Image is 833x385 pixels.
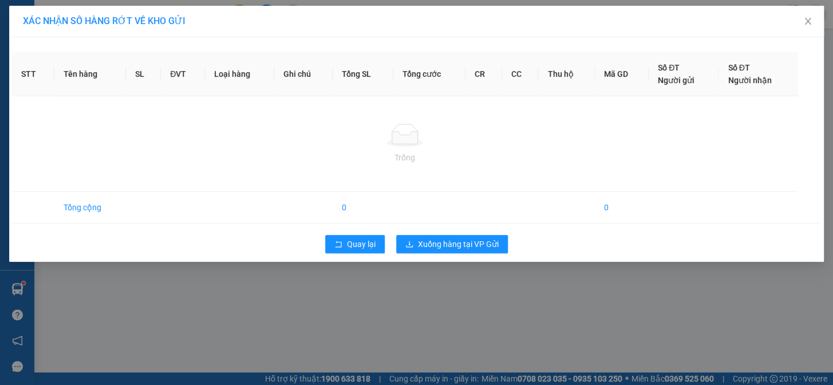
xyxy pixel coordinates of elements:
th: Thu hộ [538,52,594,96]
span: Xuống hàng tại VP Gửi [418,238,499,250]
button: downloadXuống hàng tại VP Gửi [396,235,508,253]
th: ĐVT [161,52,205,96]
th: STT [12,52,54,96]
span: Số ĐT [728,63,749,72]
span: rollback [334,240,342,249]
span: Người nhận [728,76,771,85]
th: Tên hàng [54,52,126,96]
span: Người gửi [658,76,694,85]
th: Ghi chú [274,52,333,96]
th: Loại hàng [205,52,274,96]
th: CC [502,52,539,96]
span: download [405,240,413,249]
th: Tổng SL [333,52,393,96]
th: Tổng cước [393,52,465,96]
span: close [803,17,812,26]
div: Trống [21,151,788,164]
span: Số ĐT [658,63,680,72]
span: XÁC NHẬN SỐ HÀNG RỚT VỀ KHO GỬI [23,15,185,26]
td: 0 [333,192,393,223]
td: 0 [595,192,649,223]
span: Quay lại [347,238,376,250]
th: Mã GD [595,52,649,96]
th: CR [465,52,502,96]
button: Close [792,6,824,38]
button: rollbackQuay lại [325,235,385,253]
th: SL [126,52,161,96]
td: Tổng cộng [54,192,126,223]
